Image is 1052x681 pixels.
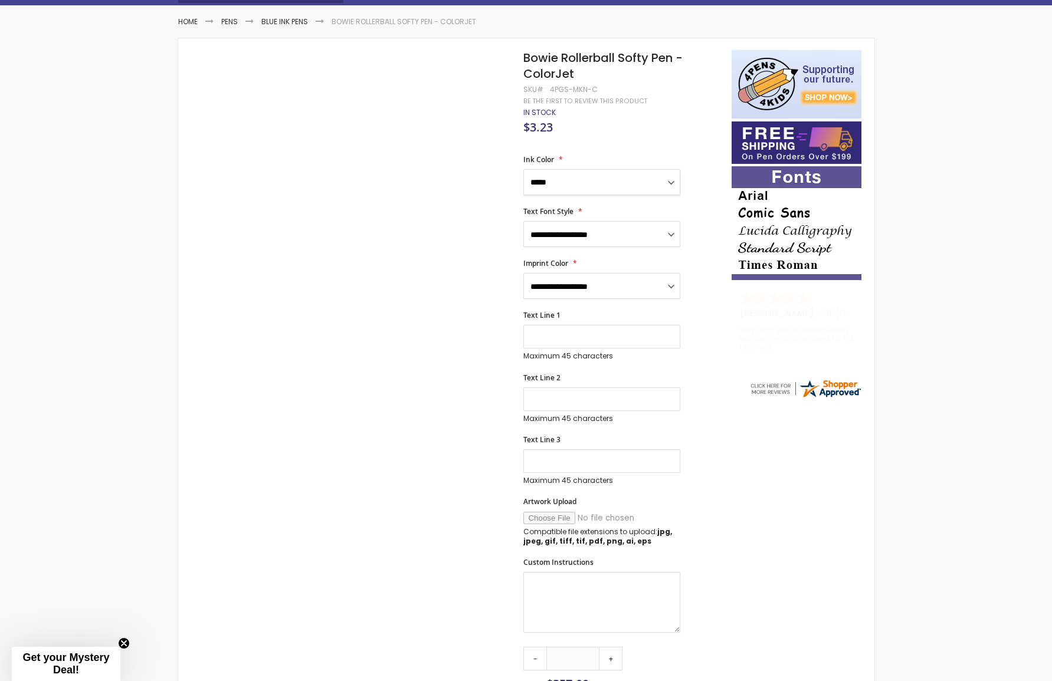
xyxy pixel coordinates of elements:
[822,307,834,319] span: OK
[523,527,680,546] p: Compatible file extensions to upload:
[836,307,923,319] span: [GEOGRAPHIC_DATA]
[221,17,238,27] a: Pens
[12,647,120,681] div: Get your Mystery Deal!Close teaser
[523,435,561,445] span: Text Line 3
[523,647,547,670] a: -
[550,85,598,94] div: 4PGS-MKN-C
[22,652,109,676] span: Get your Mystery Deal!
[523,50,683,82] span: Bowie Rollerball Softy Pen - ColorJet
[523,373,561,383] span: Text Line 2
[523,119,553,135] span: $3.23
[523,107,556,117] span: In stock
[523,496,576,506] span: Artwork Upload
[523,351,680,361] p: Maximum 45 characters
[523,108,556,117] div: Availability
[523,414,680,423] p: Maximum 45 characters
[523,154,554,165] span: Ink Color
[523,527,672,546] strong: jpg, jpeg, gif, tiff, tif, pdf, png, ai, eps
[332,17,476,27] li: Bowie Rollerball Softy Pen - ColorJet
[749,378,862,399] img: 4pens.com widget logo
[818,307,923,319] span: - ,
[523,557,594,567] span: Custom Instructions
[261,17,308,27] a: Blue ink Pens
[740,326,854,351] div: Very easy site to use boyfriend wanted me to order pens for his business
[523,97,647,106] a: Be the first to review this product
[732,166,861,280] img: font-personalization-examples
[178,17,198,27] a: Home
[523,310,561,320] span: Text Line 1
[732,50,861,119] img: 4pens 4 kids
[749,392,862,402] a: 4pens.com certificate URL
[732,121,861,164] img: Free shipping on orders over $199
[523,258,568,268] span: Imprint Color
[118,637,130,649] button: Close teaser
[523,206,573,216] span: Text Font Style
[599,647,622,670] a: +
[523,84,545,94] strong: SKU
[523,476,680,485] p: Maximum 45 characters
[740,307,818,319] span: [PERSON_NAME]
